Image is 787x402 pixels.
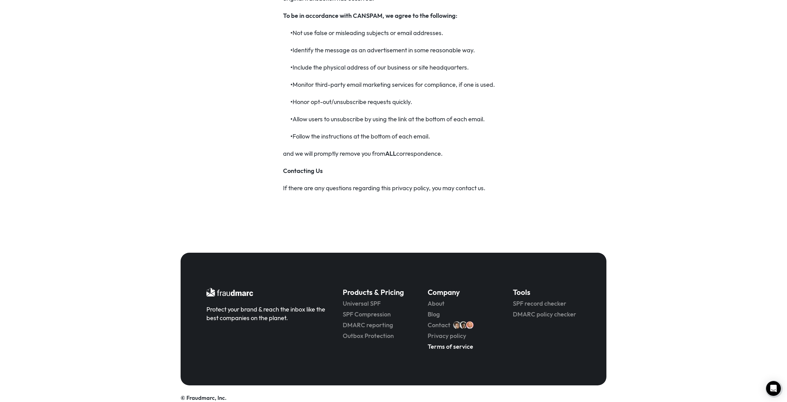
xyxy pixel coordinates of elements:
[343,310,410,319] a: SPF Compression
[343,332,410,340] a: Outbox Protection
[428,342,495,351] a: Terms of service
[283,115,504,123] p: Allow users to unsubscribe by using the link at the bottom of each email.
[283,98,504,106] p: Honor opt-out/unsubscribe requests quickly.
[283,149,504,158] p: and we will promptly remove you from correspondence.
[513,287,581,297] h5: Tools
[283,80,504,89] p: Monitor third-party email marketing services for compliance, if one is used.
[766,381,781,396] div: Open Intercom Messenger
[513,310,581,319] a: DMARC policy checker
[290,81,293,88] strong: •
[428,299,495,308] a: About
[343,321,410,329] a: DMARC reporting
[428,287,495,297] h5: Company
[283,132,504,141] p: Follow the instructions at the bottom of each email.
[343,299,410,308] a: Universal SPF
[283,184,504,192] p: If there are any questions regarding this privacy policy, you may contact us.
[290,46,293,54] strong: •
[181,394,226,401] a: © Fraudmarc, Inc.
[513,299,581,308] a: SPF record checker
[206,305,326,322] div: Protect your brand & reach the inbox like the best companies on the planet.
[343,287,410,297] h5: Products & Pricing
[283,46,504,54] p: Identify the message as an advertisement in some reasonable way.
[428,332,495,340] a: Privacy policy
[428,310,495,319] a: Blog
[290,63,293,71] strong: •
[290,98,293,106] strong: •
[290,132,293,140] strong: •
[283,167,323,175] strong: Contacting Us
[283,12,457,19] strong: To be in accordance with CANSPAM, we agree to the following:
[283,63,504,72] p: Include the physical address of our business or site headquarters.
[385,150,396,157] strong: ALL
[290,29,293,37] strong: •
[283,29,504,37] p: Not use false or misleading subjects or email addresses.
[290,115,293,123] strong: •
[428,321,450,329] a: Contact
